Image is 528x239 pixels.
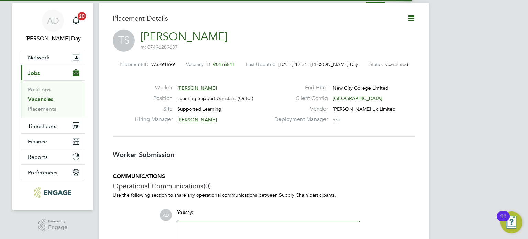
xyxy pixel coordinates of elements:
[135,84,173,91] label: Worker
[141,30,227,43] a: [PERSON_NAME]
[28,86,51,93] a: Positions
[177,106,221,112] span: Supported Learning
[113,173,415,180] h5: COMMUNICATIONS
[21,10,85,43] a: AD[PERSON_NAME] Day
[69,10,83,32] a: 20
[28,169,57,176] span: Preferences
[12,3,93,210] nav: Main navigation
[385,61,408,67] span: Confirmed
[48,225,67,230] span: Engage
[34,187,71,198] img: morganhunt-logo-retina.png
[28,154,48,160] span: Reports
[333,117,340,123] span: n/a
[48,219,67,225] span: Powered by
[28,106,56,112] a: Placements
[177,85,217,91] span: [PERSON_NAME]
[21,134,85,149] button: Finance
[113,182,415,191] h3: Operational Communications
[120,61,148,67] label: Placement ID
[177,117,217,123] span: [PERSON_NAME]
[135,106,173,113] label: Site
[333,95,382,101] span: [GEOGRAPHIC_DATA]
[28,123,56,129] span: Timesheets
[28,54,49,61] span: Network
[203,182,211,191] span: (0)
[21,80,85,118] div: Jobs
[38,219,68,232] a: Powered byEngage
[246,61,276,67] label: Last Updated
[135,116,173,123] label: Hiring Manager
[21,149,85,164] button: Reports
[270,95,328,102] label: Client Config
[151,61,175,67] span: WS291699
[135,95,173,102] label: Position
[186,61,210,67] label: Vacancy ID
[113,192,415,198] p: Use the following section to share any operational communications between Supply Chain participants.
[113,30,135,52] span: TS
[278,61,310,67] span: [DATE] 12:31 -
[500,211,522,233] button: Open Resource Center, 11 new notifications
[177,209,185,215] span: You
[21,65,85,80] button: Jobs
[333,85,388,91] span: New City College Limited
[113,151,174,159] b: Worker Submission
[21,50,85,65] button: Network
[160,209,172,221] span: AD
[310,61,358,67] span: [PERSON_NAME] Day
[141,44,178,50] span: m: 07496209637
[28,70,40,76] span: Jobs
[333,106,396,112] span: [PERSON_NAME] Uk Limited
[28,138,47,145] span: Finance
[369,61,383,67] label: Status
[270,116,328,123] label: Deployment Manager
[213,61,235,67] span: V0176511
[21,118,85,133] button: Timesheets
[21,165,85,180] button: Preferences
[270,106,328,113] label: Vendor
[113,14,396,23] h3: Placement Details
[177,209,360,221] div: say:
[78,12,86,20] span: 20
[21,34,85,43] span: Amie Day
[47,16,59,25] span: AD
[177,95,253,101] span: Learning Support Assistant (Outer)
[21,187,85,198] a: Go to home page
[500,216,506,225] div: 11
[270,84,328,91] label: End Hirer
[28,96,53,102] a: Vacancies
